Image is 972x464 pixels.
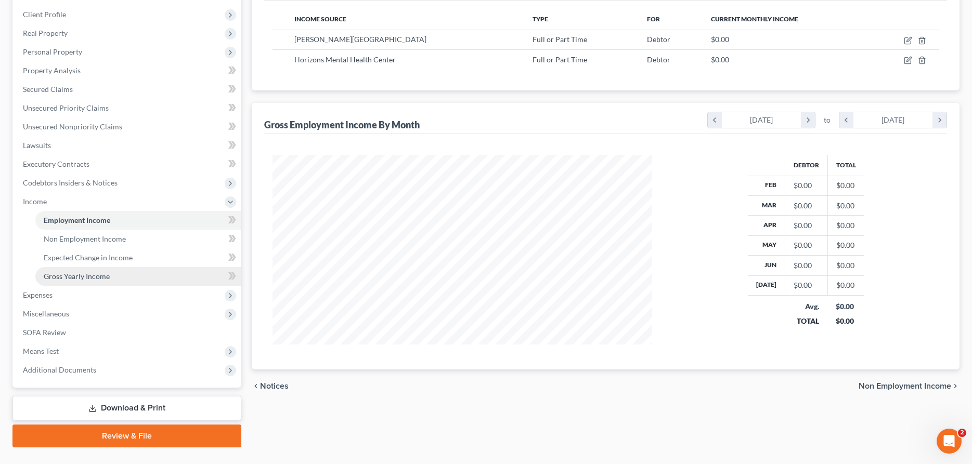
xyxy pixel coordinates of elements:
[748,176,785,195] th: Feb
[12,425,241,447] a: Review & File
[23,365,96,374] span: Additional Documents
[15,136,241,155] a: Lawsuits
[647,55,670,64] span: Debtor
[252,382,260,390] i: chevron_left
[260,382,289,390] span: Notices
[839,112,853,128] i: chevron_left
[827,235,864,255] td: $0.00
[15,155,241,174] a: Executory Contracts
[793,316,819,326] div: TOTAL
[35,230,241,248] a: Non Employment Income
[23,309,69,318] span: Miscellaneous
[252,382,289,390] button: chevron_left Notices
[44,216,110,224] span: Employment Income
[951,382,960,390] i: chevron_right
[35,267,241,286] a: Gross Yearly Income
[533,15,548,23] span: Type
[35,211,241,230] a: Employment Income
[836,301,856,312] div: $0.00
[35,248,241,267] a: Expected Change in Income
[15,80,241,99] a: Secured Claims
[937,429,962,454] iframe: Intercom live chat
[827,216,864,235] td: $0.00
[23,122,122,131] span: Unsecured Nonpriority Claims
[853,112,933,128] div: [DATE]
[801,112,815,128] i: chevron_right
[294,35,426,44] span: [PERSON_NAME][GEOGRAPHIC_DATA]
[23,290,53,299] span: Expenses
[794,280,819,290] div: $0.00
[23,197,47,206] span: Income
[23,141,51,150] span: Lawsuits
[748,216,785,235] th: Apr
[23,10,66,19] span: Client Profile
[794,240,819,250] div: $0.00
[264,118,420,131] div: Gross Employment Income By Month
[793,301,819,312] div: Avg.
[15,323,241,342] a: SOFA Review
[711,15,798,23] span: Current Monthly Income
[824,115,831,125] span: to
[958,429,966,437] span: 2
[708,112,722,128] i: chevron_left
[794,220,819,231] div: $0.00
[794,260,819,271] div: $0.00
[23,347,59,355] span: Means Test
[44,272,110,281] span: Gross Yearly Income
[785,155,827,176] th: Debtor
[294,55,396,64] span: Horizons Mental Health Center
[23,103,109,112] span: Unsecured Priority Claims
[647,35,670,44] span: Debtor
[827,176,864,195] td: $0.00
[827,195,864,215] td: $0.00
[533,35,587,44] span: Full or Part Time
[827,256,864,275] td: $0.00
[748,235,785,255] th: May
[932,112,947,128] i: chevron_right
[44,253,133,262] span: Expected Change in Income
[44,234,126,243] span: Non Employment Income
[23,66,81,75] span: Property Analysis
[23,160,89,168] span: Executory Contracts
[859,382,960,390] button: Non Employment Income chevron_right
[794,201,819,211] div: $0.00
[748,195,785,215] th: Mar
[15,61,241,80] a: Property Analysis
[748,275,785,295] th: [DATE]
[711,55,729,64] span: $0.00
[15,117,241,136] a: Unsecured Nonpriority Claims
[722,112,801,128] div: [DATE]
[711,35,729,44] span: $0.00
[836,316,856,326] div: $0.00
[647,15,660,23] span: For
[794,180,819,191] div: $0.00
[294,15,346,23] span: Income Source
[15,99,241,117] a: Unsecured Priority Claims
[12,396,241,420] a: Download & Print
[23,85,73,94] span: Secured Claims
[859,382,951,390] span: Non Employment Income
[23,29,68,37] span: Real Property
[748,256,785,275] th: Jun
[827,155,864,176] th: Total
[23,178,118,187] span: Codebtors Insiders & Notices
[23,47,82,56] span: Personal Property
[23,328,66,337] span: SOFA Review
[827,275,864,295] td: $0.00
[533,55,587,64] span: Full or Part Time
